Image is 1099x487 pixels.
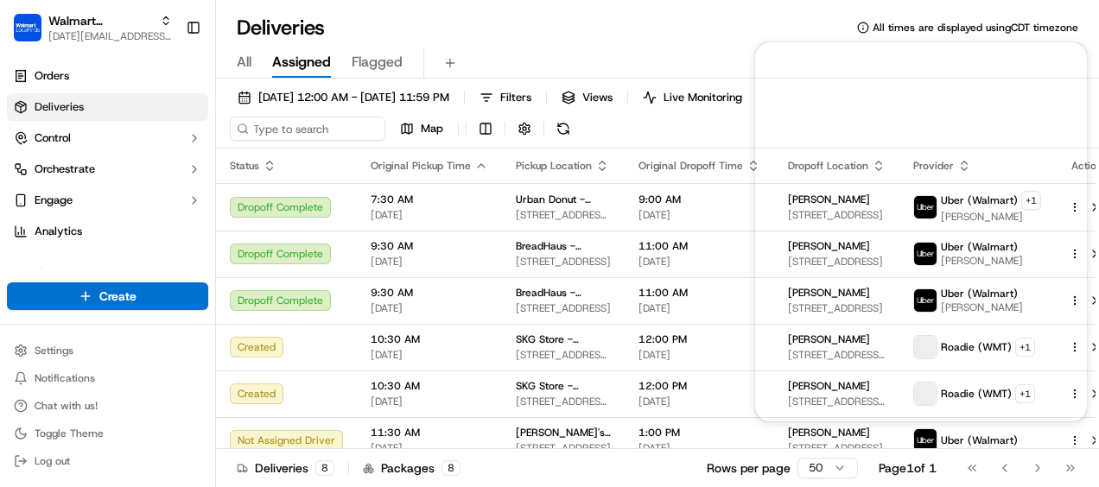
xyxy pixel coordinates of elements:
span: Orders [35,68,69,84]
span: [DATE] [638,255,760,269]
span: [DATE] [371,395,488,408]
span: Pickup Location [516,159,592,173]
div: Favorites [7,259,208,287]
button: Settings [7,338,208,363]
span: Log out [35,454,70,468]
span: Views [582,90,613,105]
div: 8 [315,460,334,476]
span: [STREET_ADDRESS][MEDICAL_DATA] [516,348,611,362]
button: [DATE][EMAIL_ADDRESS][PERSON_NAME][DOMAIN_NAME] [48,29,172,43]
span: Status [230,159,259,173]
span: [STREET_ADDRESS][MEDICAL_DATA] [516,395,611,408]
span: 10:30 AM [371,379,488,393]
button: Walmart LocalFindsWalmart LocalFinds[DATE][EMAIL_ADDRESS][PERSON_NAME][DOMAIN_NAME] [7,7,179,48]
div: Deliveries [237,459,334,477]
span: Filters [500,90,531,105]
span: [DATE] [371,441,488,455]
a: Analytics [7,218,208,245]
span: [DATE] 12:00 AM - [DATE] 11:59 PM [258,90,449,105]
span: 10:30 AM [371,332,488,346]
span: 9:00 AM [638,193,760,206]
button: Engage [7,187,208,214]
span: All [237,52,251,73]
span: [PERSON_NAME]'s Beauty Supply [PERSON_NAME]'s Beauty Supply [516,426,611,440]
span: Original Dropoff Time [638,159,743,173]
span: Control [35,130,71,146]
button: Refresh [551,117,575,141]
button: Views [554,85,620,110]
img: Walmart LocalFinds [14,14,41,41]
div: Page 1 of 1 [879,459,937,477]
span: BreadHaus - Grapevine BreadHaus - Grapevine [516,239,611,253]
button: Log out [7,449,208,473]
span: 9:30 AM [371,286,488,300]
span: [DATE] [638,301,760,315]
button: Control [7,124,208,152]
span: [DATE] [638,348,760,362]
input: Type to search [230,117,385,141]
span: [DATE] [371,208,488,222]
button: Notifications [7,366,208,390]
img: uber-new-logo.jpeg [914,429,937,452]
button: Walmart LocalFinds [48,12,153,29]
span: Flagged [352,52,403,73]
span: Urban Donut - [PERSON_NAME] St Urban Donut - [PERSON_NAME] St [516,193,611,206]
button: Live Monitoring [635,85,750,110]
span: Live Monitoring [664,90,742,105]
span: [STREET_ADDRESS] [516,255,611,269]
div: 8 [442,460,461,476]
span: Orchestrate [35,161,95,177]
span: [DATE] [638,395,760,408]
span: [STREET_ADDRESS] [516,301,611,315]
span: Deliveries [35,99,84,115]
span: Original Pickup Time [371,159,471,173]
button: Chat with us! [7,394,208,418]
span: [DATE] [638,441,760,455]
span: [DATE] [371,301,488,315]
span: All times are displayed using CDT timezone [873,21,1078,35]
span: Settings [35,344,73,357]
button: Create [7,282,208,310]
span: Analytics [35,224,82,239]
span: 9:30 AM [371,239,488,253]
span: 1:00 PM [638,426,760,440]
span: Engage [35,193,73,208]
a: Deliveries [7,93,208,121]
button: Filters [472,85,539,110]
span: [PERSON_NAME] [788,426,870,440]
span: 11:00 AM [638,239,760,253]
span: [STREET_ADDRESS] [788,441,886,455]
a: Orders [7,62,208,90]
span: Map [421,121,443,136]
span: Create [99,288,137,305]
span: 11:00 AM [638,286,760,300]
span: Toggle Theme [35,427,104,440]
span: [DATE] [371,255,488,269]
span: BreadHaus - Grapevine BreadHaus - Grapevine [516,286,611,300]
p: Rows per page [707,459,791,477]
span: [STREET_ADDRESS][PERSON_NAME] [516,208,611,222]
span: Notifications [35,371,95,385]
span: [DATE] [638,208,760,222]
span: SKG Store - [MEDICAL_DATA] SKG Store - [MEDICAL_DATA] [516,379,611,393]
span: 12:00 PM [638,379,760,393]
iframe: Customer support window [755,42,1087,421]
button: Orchestrate [7,155,208,183]
span: Chat with us! [35,399,98,413]
div: Packages [363,459,461,477]
h1: Deliveries [237,14,325,41]
span: 11:30 AM [371,426,488,440]
span: SKG Store - [MEDICAL_DATA] SKG Store - [MEDICAL_DATA] [516,332,611,346]
button: Toggle Theme [7,421,208,446]
span: Assigned [272,52,331,73]
span: [DATE] [371,348,488,362]
span: 12:00 PM [638,332,760,346]
button: [DATE] 12:00 AM - [DATE] 11:59 PM [230,85,457,110]
span: Uber (Walmart) [941,433,1018,447]
span: 7:30 AM [371,193,488,206]
button: Map [392,117,451,141]
span: [STREET_ADDRESS] [516,441,611,455]
iframe: Open customer support [1044,430,1090,477]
